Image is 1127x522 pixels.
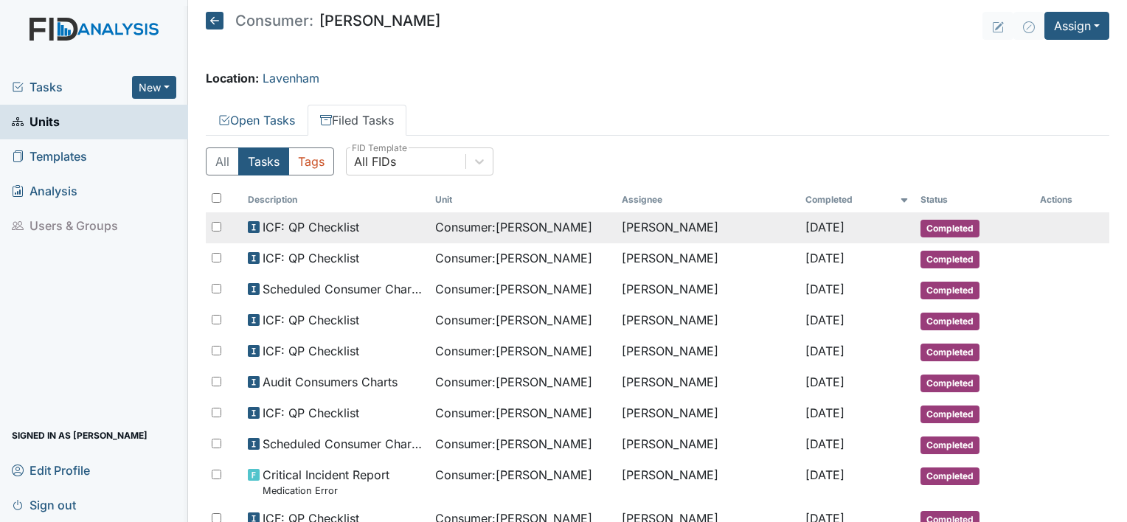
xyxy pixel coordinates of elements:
span: ICF: QP Checklist [263,342,359,360]
span: Analysis [12,180,77,203]
span: Consumer : [PERSON_NAME] [435,311,592,329]
th: Toggle SortBy [429,187,617,212]
span: Consumer : [PERSON_NAME] [435,218,592,236]
th: Actions [1034,187,1108,212]
td: [PERSON_NAME] [616,367,800,398]
span: [DATE] [805,220,845,234]
span: Completed [920,313,979,330]
a: Filed Tasks [308,105,406,136]
strong: Location: [206,71,259,86]
span: ICF: QP Checklist [263,311,359,329]
span: Completed [920,436,979,454]
span: Scheduled Consumer Chart Review [263,280,423,298]
button: Assign [1044,12,1109,40]
td: [PERSON_NAME] [616,212,800,243]
span: Completed [920,282,979,299]
div: Type filter [206,147,334,175]
h5: [PERSON_NAME] [206,12,440,29]
span: Consumer : [PERSON_NAME] [435,280,592,298]
span: Signed in as [PERSON_NAME] [12,424,148,447]
td: [PERSON_NAME] [616,336,800,367]
th: Toggle SortBy [800,187,915,212]
span: [DATE] [805,313,845,327]
span: ICF: QP Checklist [263,218,359,236]
span: Templates [12,145,87,168]
button: New [132,76,176,99]
td: [PERSON_NAME] [616,398,800,429]
span: [DATE] [805,436,845,451]
span: Completed [920,467,979,485]
div: All FIDs [354,153,396,170]
span: Consumer : [PERSON_NAME] [435,249,592,267]
th: Toggle SortBy [915,187,1034,212]
span: Critical Incident Report Medication Error [263,466,389,498]
span: [DATE] [805,406,845,420]
span: [DATE] [805,375,845,389]
td: [PERSON_NAME] [616,305,800,336]
span: Consumer: [235,13,313,28]
a: Lavenham [263,71,319,86]
button: Tasks [238,147,289,175]
span: ICF: QP Checklist [263,404,359,422]
a: Open Tasks [206,105,308,136]
td: [PERSON_NAME] [616,429,800,460]
a: Tasks [12,78,132,96]
td: [PERSON_NAME] [616,274,800,305]
span: Completed [920,375,979,392]
button: All [206,147,239,175]
span: Audit Consumers Charts [263,373,398,391]
span: Sign out [12,493,76,516]
button: Tags [288,147,334,175]
span: [DATE] [805,251,845,265]
span: Consumer : [PERSON_NAME] [435,342,592,360]
span: Units [12,111,60,133]
th: Toggle SortBy [242,187,429,212]
th: Assignee [616,187,800,212]
td: [PERSON_NAME] [616,243,800,274]
span: Completed [920,220,979,237]
input: Toggle All Rows Selected [212,193,221,203]
span: ICF: QP Checklist [263,249,359,267]
span: Completed [920,406,979,423]
span: Consumer : [PERSON_NAME] [435,373,592,391]
span: Consumer : [PERSON_NAME] [435,435,592,453]
span: Completed [920,344,979,361]
span: Consumer : [PERSON_NAME] [435,404,592,422]
span: [DATE] [805,344,845,358]
td: [PERSON_NAME] [616,460,800,504]
span: [DATE] [805,282,845,296]
span: Edit Profile [12,459,90,481]
span: [DATE] [805,467,845,482]
small: Medication Error [263,484,389,498]
span: Scheduled Consumer Chart Review [263,435,423,453]
span: Completed [920,251,979,268]
span: Consumer : [PERSON_NAME] [435,466,592,484]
